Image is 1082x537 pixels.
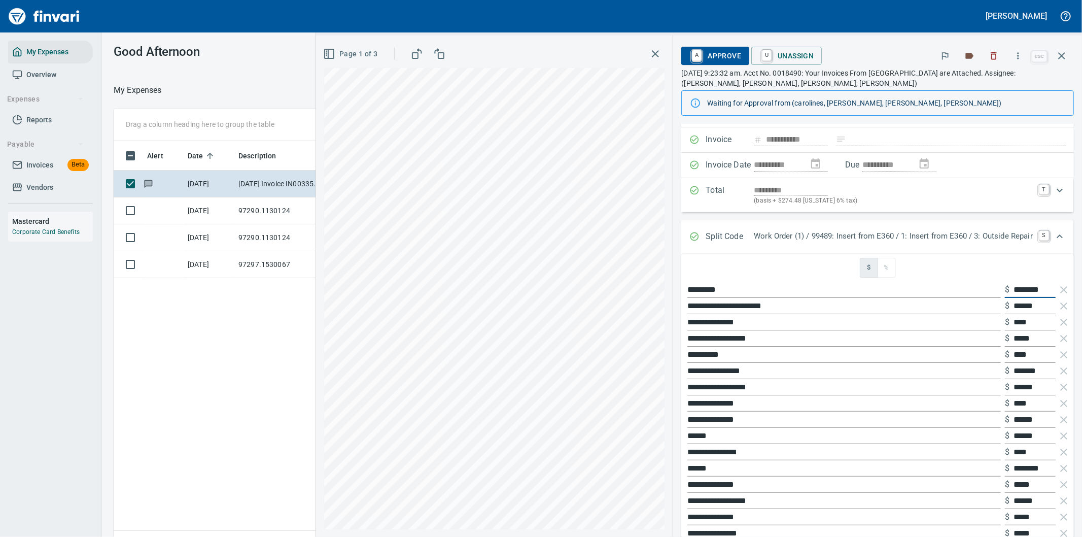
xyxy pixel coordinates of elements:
p: Split Code [706,230,754,244]
span: Date [188,150,217,162]
a: Corporate Card Benefits [12,228,80,236]
button: UUnassign [751,47,822,65]
td: [DATE] [184,224,234,251]
p: (basis + $274.48 [US_STATE] 6% tax) [754,196,1033,206]
button: Remove Line Item [1058,300,1070,312]
td: [DATE] [184,251,234,278]
p: $ [1005,381,1009,393]
button: Remove Line Item [1058,397,1070,410]
button: Remove Line Item [1058,462,1070,475]
span: Alert [147,150,163,162]
td: 97297.1530067 [234,251,326,278]
h3: Good Afternoon [114,45,332,59]
div: Waiting for Approval from (carolines, [PERSON_NAME], [PERSON_NAME], [PERSON_NAME]) [707,94,1065,112]
button: Remove Line Item [1058,446,1070,458]
span: Close invoice [1029,44,1074,68]
a: esc [1032,51,1047,62]
span: Overview [26,69,56,81]
p: $ [1005,462,1009,475]
img: Finvari [6,4,82,28]
span: Description [238,150,276,162]
p: $ [1005,414,1009,426]
td: 97290.1130124 [234,224,326,251]
td: [DATE] [184,197,234,224]
div: Expand [681,178,1074,212]
button: $ [860,258,878,278]
button: Remove Line Item [1058,349,1070,361]
button: Remove Line Item [1058,381,1070,393]
a: InvoicesBeta [8,154,93,177]
span: Beta [67,159,89,171]
span: Approve [689,47,741,64]
button: [PERSON_NAME] [984,8,1050,24]
a: A [692,50,702,61]
span: Reports [26,114,52,126]
td: [DATE] [184,171,234,197]
span: $ [864,262,874,274]
button: % [878,258,896,278]
p: $ [1005,495,1009,507]
p: $ [1005,511,1009,523]
div: Expand [681,220,1074,254]
h5: [PERSON_NAME] [986,11,1047,21]
button: Remove Line Item [1058,365,1070,377]
h6: Mastercard [12,216,93,227]
button: Remove Line Item [1058,430,1070,442]
p: Drag a column heading here to group the table [126,119,274,129]
p: [DATE] 9:23:32 am. Acct No. 0018490: Your Invoices From [GEOGRAPHIC_DATA] are Attached. Assignee:... [681,68,1074,88]
p: $ [1005,430,1009,442]
button: Flag [934,45,956,67]
button: Remove Line Item [1058,511,1070,523]
p: $ [1005,397,1009,410]
button: AApprove [681,47,749,65]
p: $ [1005,479,1009,491]
span: Description [238,150,290,162]
span: Page 1 of 3 [325,48,377,60]
a: My Expenses [8,41,93,63]
p: $ [1005,316,1009,328]
button: Discard [983,45,1005,67]
span: Invoices [26,159,53,172]
nav: breadcrumb [114,84,162,96]
span: % [882,262,892,274]
span: Alert [147,150,177,162]
button: Labels [958,45,981,67]
p: My Expenses [114,84,162,96]
span: Expenses [7,93,84,106]
button: Remove Line Item [1058,414,1070,426]
td: 97290.1130124 [234,197,326,224]
button: More [1007,45,1029,67]
p: Work Order (1) / 99489: Insert from E360 / 1: Insert from E360 / 3: Outside Repair [754,230,1033,242]
button: Page 1 of 3 [321,45,381,63]
button: Expenses [3,90,88,109]
p: $ [1005,365,1009,377]
span: Payable [7,138,84,151]
p: Total [706,184,754,206]
p: $ [1005,300,1009,312]
button: Remove Line Item [1058,284,1070,296]
button: Remove Line Item [1058,479,1070,491]
span: Unassign [759,47,814,64]
p: $ [1005,349,1009,361]
button: Remove Line Item [1058,495,1070,507]
span: My Expenses [26,46,68,58]
a: T [1039,184,1049,194]
td: [DATE] Invoice IN003351829 from [GEOGRAPHIC_DATA] Equipment Co. (1-11113) [234,171,326,197]
a: S [1039,230,1049,241]
p: $ [1005,332,1009,345]
a: Reports [8,109,93,131]
p: $ [1005,446,1009,458]
a: Overview [8,63,93,86]
button: Remove Line Item [1058,316,1070,328]
span: Date [188,150,203,162]
a: Vendors [8,176,93,199]
button: Remove Line Item [1058,332,1070,345]
span: Vendors [26,181,53,194]
p: $ [1005,284,1009,296]
a: U [762,50,772,61]
button: Payable [3,135,88,154]
span: Has messages [143,180,154,187]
